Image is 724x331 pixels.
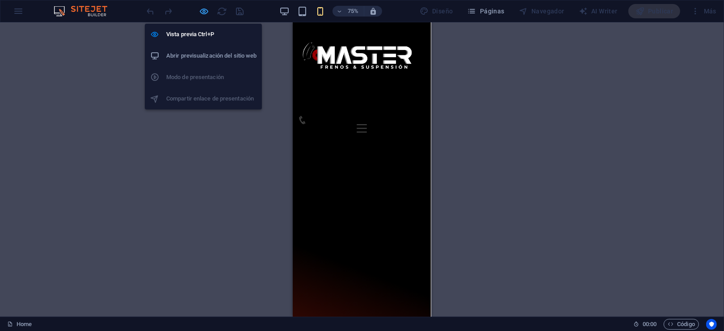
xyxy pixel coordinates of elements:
button: Código [664,319,699,330]
span: Páginas [467,7,505,16]
button: Usercentrics [706,319,717,330]
h6: Abrir previsualización del sitio web [166,50,257,61]
div: Diseño (Ctrl+Alt+Y) [416,4,457,18]
span: 00 00 [643,319,657,330]
span: Código [668,319,695,330]
span: : [649,321,650,327]
h6: 75% [346,6,360,17]
a: Haz clic para cancelar la selección y doble clic para abrir páginas [7,319,32,330]
button: 75% [333,6,364,17]
button: Páginas [464,4,508,18]
h6: Vista previa Ctrl+P [166,29,257,40]
h6: Tiempo de la sesión [633,319,657,330]
img: Editor Logo [51,6,118,17]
